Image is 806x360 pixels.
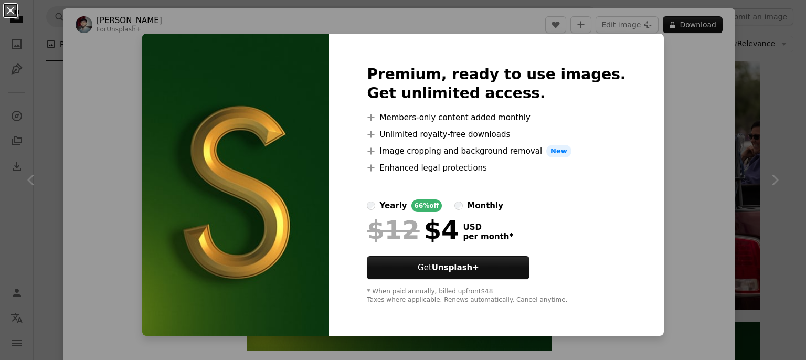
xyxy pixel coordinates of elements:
button: GetUnsplash+ [367,256,529,279]
div: monthly [467,199,503,212]
li: Enhanced legal protections [367,162,625,174]
div: * When paid annually, billed upfront $48 Taxes where applicable. Renews automatically. Cancel any... [367,288,625,304]
li: Members-only content added monthly [367,111,625,124]
input: yearly66%off [367,202,375,210]
div: 66% off [411,199,442,212]
div: yearly [379,199,407,212]
span: USD [463,223,513,232]
img: premium_photo-1669077046849-d815934d6ab9 [142,34,329,336]
span: per month * [463,232,513,241]
span: $12 [367,216,419,243]
input: monthly [454,202,463,210]
strong: Unsplash+ [432,263,479,272]
h2: Premium, ready to use images. Get unlimited access. [367,65,625,103]
span: New [546,145,571,157]
div: $4 [367,216,459,243]
li: Image cropping and background removal [367,145,625,157]
li: Unlimited royalty-free downloads [367,128,625,141]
